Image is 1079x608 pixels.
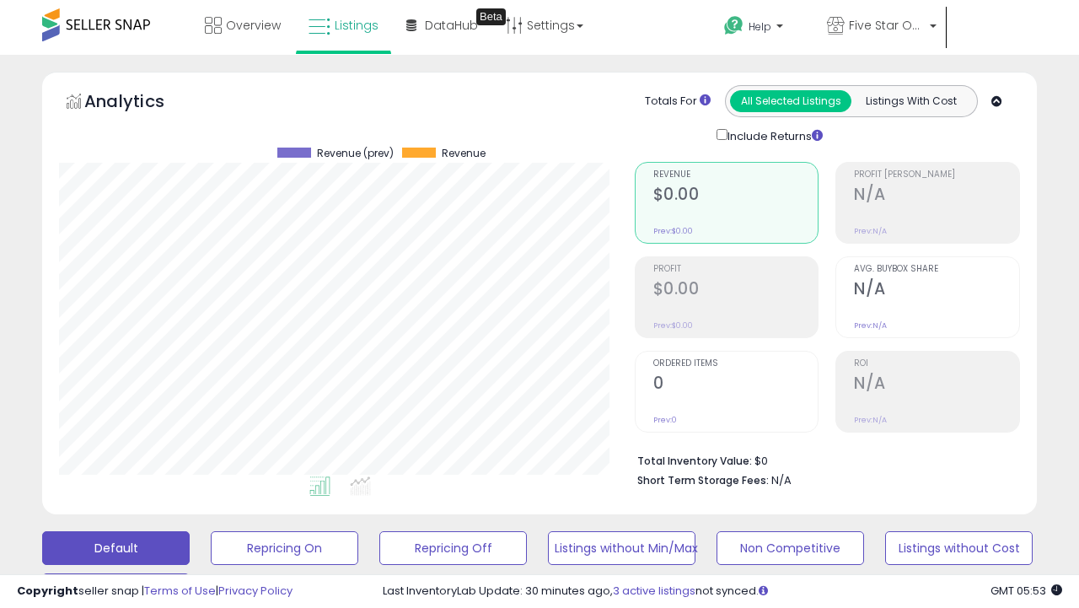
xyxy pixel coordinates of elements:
[17,583,78,599] strong: Copyright
[425,17,478,34] span: DataHub
[749,19,771,34] span: Help
[854,170,1019,180] span: Profit [PERSON_NAME]
[653,320,693,331] small: Prev: $0.00
[885,531,1033,565] button: Listings without Cost
[851,90,972,112] button: Listings With Cost
[383,584,1062,600] div: Last InventoryLab Update: 30 minutes ago, not synced.
[704,126,843,145] div: Include Returns
[990,583,1062,599] span: 2025-09-17 05:53 GMT
[854,415,887,425] small: Prev: N/A
[613,583,695,599] a: 3 active listings
[637,449,1008,470] li: $0
[854,359,1019,369] span: ROI
[226,17,281,34] span: Overview
[42,573,190,607] button: Deactivated & In Stock
[653,279,819,302] h2: $0.00
[653,226,693,236] small: Prev: $0.00
[653,374,819,396] h2: 0
[717,531,864,565] button: Non Competitive
[653,265,819,274] span: Profit
[854,226,887,236] small: Prev: N/A
[854,279,1019,302] h2: N/A
[653,359,819,369] span: Ordered Items
[653,185,819,207] h2: $0.00
[317,148,394,159] span: Revenue (prev)
[711,3,812,55] a: Help
[730,90,851,112] button: All Selected Listings
[442,148,486,159] span: Revenue
[17,584,293,600] div: seller snap | |
[723,15,744,36] i: Get Help
[476,8,506,25] div: Tooltip anchor
[854,265,1019,274] span: Avg. Buybox Share
[218,583,293,599] a: Privacy Policy
[653,415,677,425] small: Prev: 0
[849,17,925,34] span: Five Star Outlet Store
[379,531,527,565] button: Repricing Off
[854,320,887,331] small: Prev: N/A
[645,94,711,110] div: Totals For
[548,531,695,565] button: Listings without Min/Max
[42,531,190,565] button: Default
[84,89,197,117] h5: Analytics
[854,185,1019,207] h2: N/A
[653,170,819,180] span: Revenue
[637,473,769,487] b: Short Term Storage Fees:
[771,472,792,488] span: N/A
[854,374,1019,396] h2: N/A
[211,531,358,565] button: Repricing On
[335,17,378,34] span: Listings
[637,454,752,468] b: Total Inventory Value:
[144,583,216,599] a: Terms of Use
